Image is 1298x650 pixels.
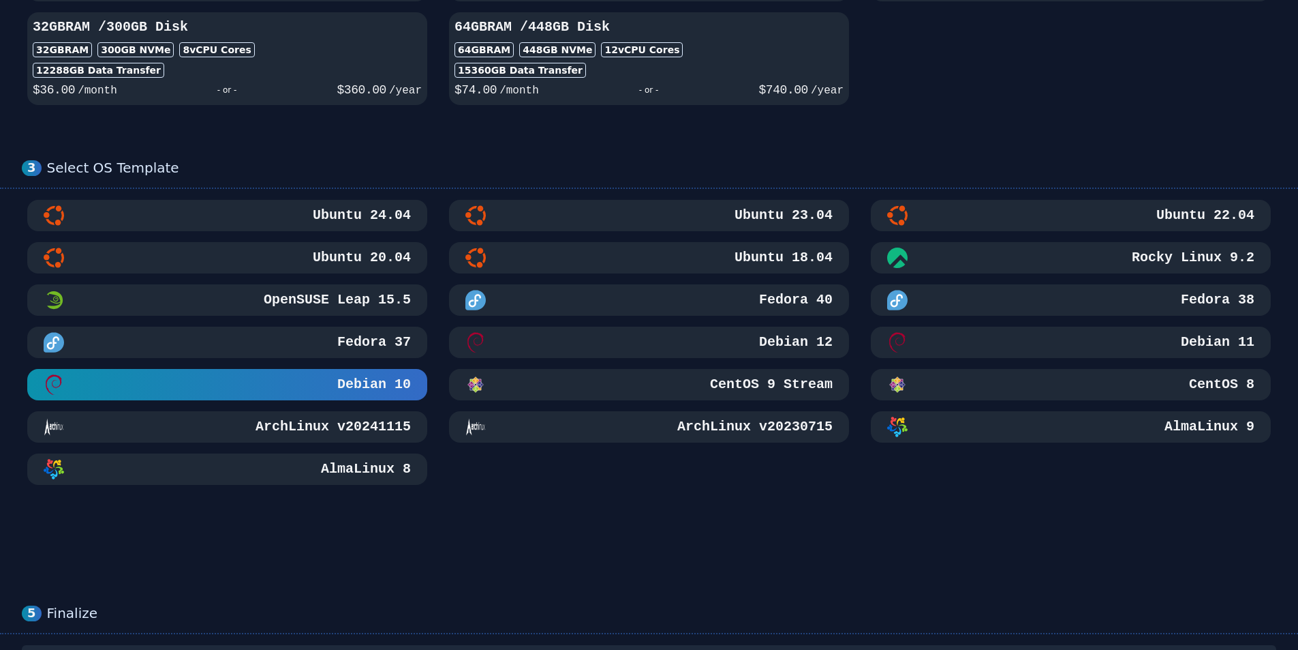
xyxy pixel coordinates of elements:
[27,12,427,105] button: 32GBRAM /300GB Disk32GBRAM300GB NVMe8vCPU Cores12288GB Data Transfer$36.00/month- or -$360.00/year
[732,206,833,225] h3: Ubuntu 23.04
[449,12,849,105] button: 64GBRAM /448GB Disk64GBRAM448GB NVMe12vCPU Cores15360GB Data Transfer$74.00/month- or -$740.00/year
[465,205,486,226] img: Ubuntu 23.04
[707,375,833,394] h3: CentOS 9 Stream
[27,327,427,358] button: Fedora 37Fedora 37
[44,332,64,353] img: Fedora 37
[389,85,422,97] span: /year
[27,284,427,316] button: OpenSUSE Leap 15.5 MinimalOpenSUSE Leap 15.5
[871,242,1271,274] button: Rocky Linux 9.2Rocky Linux 9.2
[78,85,117,97] span: /month
[449,284,849,316] button: Fedora 40Fedora 40
[310,248,411,267] h3: Ubuntu 20.04
[27,411,427,443] button: ArchLinux v20241115ArchLinux v20241115
[871,327,1271,358] button: Debian 11Debian 11
[449,200,849,231] button: Ubuntu 23.04Ubuntu 23.04
[44,248,64,268] img: Ubuntu 20.04
[871,411,1271,443] button: AlmaLinux 9AlmaLinux 9
[179,42,254,57] div: 8 vCPU Cores
[465,417,486,437] img: ArchLinux v20230715
[449,242,849,274] button: Ubuntu 18.04Ubuntu 18.04
[601,42,683,57] div: 12 vCPU Cores
[499,85,539,97] span: /month
[44,417,64,437] img: ArchLinux v20241115
[756,291,833,310] h3: Fedora 40
[519,42,596,57] div: 448 GB NVMe
[1129,248,1254,267] h3: Rocky Linux 9.2
[887,332,908,353] img: Debian 11
[465,248,486,268] img: Ubuntu 18.04
[539,80,759,100] div: - or -
[335,375,411,394] h3: Debian 10
[871,284,1271,316] button: Fedora 38Fedora 38
[465,374,486,395] img: CentOS 9 Stream
[756,333,833,352] h3: Debian 12
[33,18,422,37] h3: 32GB RAM / 300 GB Disk
[33,42,92,57] div: 32GB RAM
[871,369,1271,400] button: CentOS 8CentOS 8
[337,83,386,97] span: $ 360.00
[253,417,411,437] h3: ArchLinux v20241115
[871,200,1271,231] button: Ubuntu 22.04Ubuntu 22.04
[44,374,64,395] img: Debian 10
[1178,291,1254,310] h3: Fedora 38
[97,42,174,57] div: 300 GB NVMe
[27,369,427,400] button: Debian 10Debian 10
[44,205,64,226] img: Ubuntu 24.04
[1154,206,1254,225] h3: Ubuntu 22.04
[335,333,411,352] h3: Fedora 37
[454,63,586,78] div: 15360 GB Data Transfer
[887,417,908,437] img: AlmaLinux 9
[1186,375,1254,394] h3: CentOS 8
[117,80,337,100] div: - or -
[887,374,908,395] img: CentOS 8
[887,205,908,226] img: Ubuntu 22.04
[887,248,908,268] img: Rocky Linux 9.2
[1178,333,1254,352] h3: Debian 11
[310,206,411,225] h3: Ubuntu 24.04
[759,83,808,97] span: $ 740.00
[449,327,849,358] button: Debian 12Debian 12
[318,460,411,479] h3: AlmaLinux 8
[44,290,64,310] img: OpenSUSE Leap 15.5 Minimal
[27,454,427,485] button: AlmaLinux 8AlmaLinux 8
[811,85,844,97] span: /year
[465,332,486,353] img: Debian 12
[261,291,411,310] h3: OpenSUSE Leap 15.5
[449,411,849,443] button: ArchLinux v20230715ArchLinux v20230715
[732,248,833,267] h3: Ubuntu 18.04
[27,200,427,231] button: Ubuntu 24.04Ubuntu 24.04
[1162,417,1254,437] h3: AlmaLinux 9
[27,242,427,274] button: Ubuntu 20.04Ubuntu 20.04
[675,417,833,437] h3: ArchLinux v20230715
[47,160,1276,177] div: Select OS Template
[22,606,42,621] div: 5
[44,459,64,479] img: AlmaLinux 8
[33,63,164,78] div: 12288 GB Data Transfer
[454,18,844,37] h3: 64GB RAM / 448 GB Disk
[449,369,849,400] button: CentOS 9 StreamCentOS 9 Stream
[47,605,1276,622] div: Finalize
[33,83,75,97] span: $ 36.00
[454,42,514,57] div: 64GB RAM
[887,290,908,310] img: Fedora 38
[22,160,42,176] div: 3
[465,290,486,310] img: Fedora 40
[454,83,497,97] span: $ 74.00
